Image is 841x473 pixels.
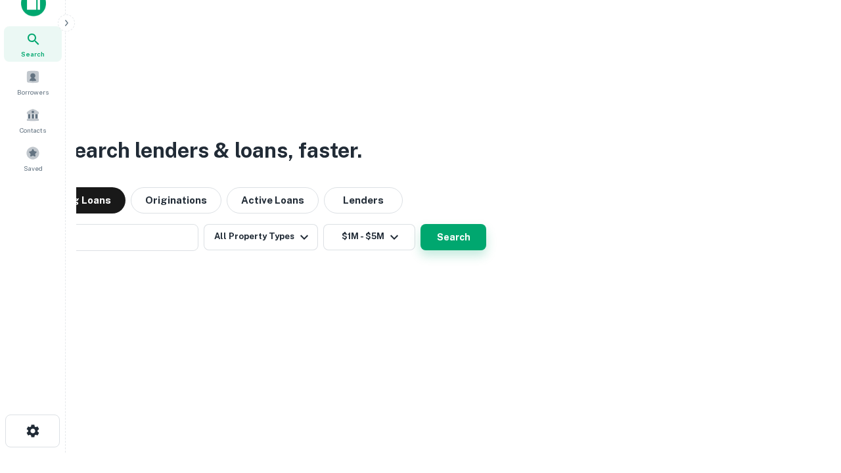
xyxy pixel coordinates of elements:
[131,187,221,214] button: Originations
[324,187,403,214] button: Lenders
[21,49,45,59] span: Search
[24,163,43,173] span: Saved
[420,224,486,250] button: Search
[20,125,46,135] span: Contacts
[17,87,49,97] span: Borrowers
[775,368,841,431] iframe: Chat Widget
[204,224,318,250] button: All Property Types
[323,224,415,250] button: $1M - $5M
[227,187,319,214] button: Active Loans
[60,135,362,166] h3: Search lenders & loans, faster.
[4,64,62,100] a: Borrowers
[4,102,62,138] a: Contacts
[4,141,62,176] a: Saved
[4,26,62,62] a: Search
